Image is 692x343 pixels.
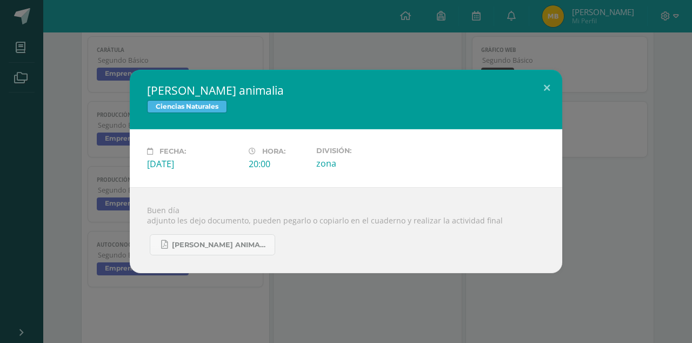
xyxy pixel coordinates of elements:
span: Ciencias Naturales [147,100,227,113]
div: zona [316,157,409,169]
h2: [PERSON_NAME] animalia [147,83,545,98]
label: División: [316,147,409,155]
div: 20:00 [249,158,308,170]
a: [PERSON_NAME] animalia.pdf [150,234,275,255]
div: Buen día adjunto les dejo documento, pueden pegarlo o copiarlo en el cuaderno y realizar la activ... [130,187,562,273]
span: Hora: [262,147,285,155]
span: [PERSON_NAME] animalia.pdf [172,241,269,249]
button: Close (Esc) [531,70,562,107]
span: Fecha: [159,147,186,155]
div: [DATE] [147,158,240,170]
